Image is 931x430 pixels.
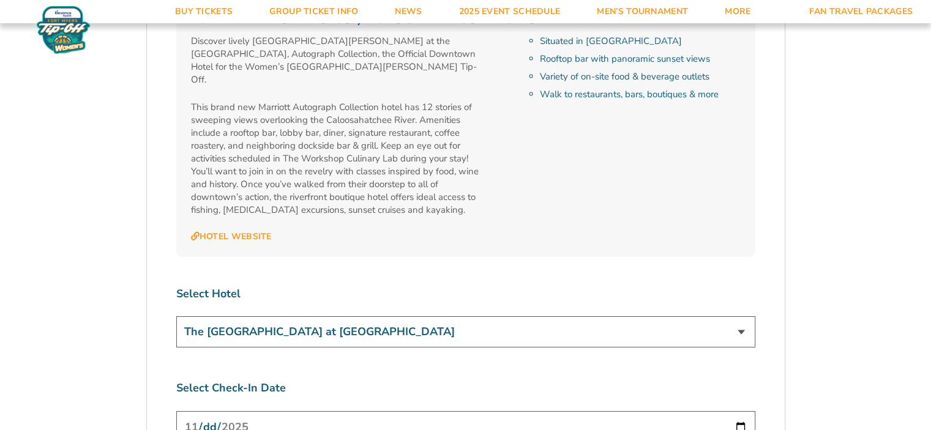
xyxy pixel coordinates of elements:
[191,101,484,217] p: This brand new Marriott Autograph Collection hotel has 12 stories of sweeping views overlooking t...
[191,11,741,27] h3: Luminary Hotel & Co., Autograph Collection
[191,231,272,242] a: Hotel Website
[540,53,740,65] li: Rooftop bar with panoramic sunset views
[540,88,740,101] li: Walk to restaurants, bars, boutiques & more
[540,70,740,83] li: Variety of on-site food & beverage outlets
[540,35,740,48] li: Situated in [GEOGRAPHIC_DATA]
[176,286,755,302] label: Select Hotel
[37,6,90,54] img: Women's Fort Myers Tip-Off
[191,35,484,86] p: Discover lively [GEOGRAPHIC_DATA][PERSON_NAME] at the [GEOGRAPHIC_DATA], Autograph Collection, th...
[176,380,755,396] label: Select Check-In Date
